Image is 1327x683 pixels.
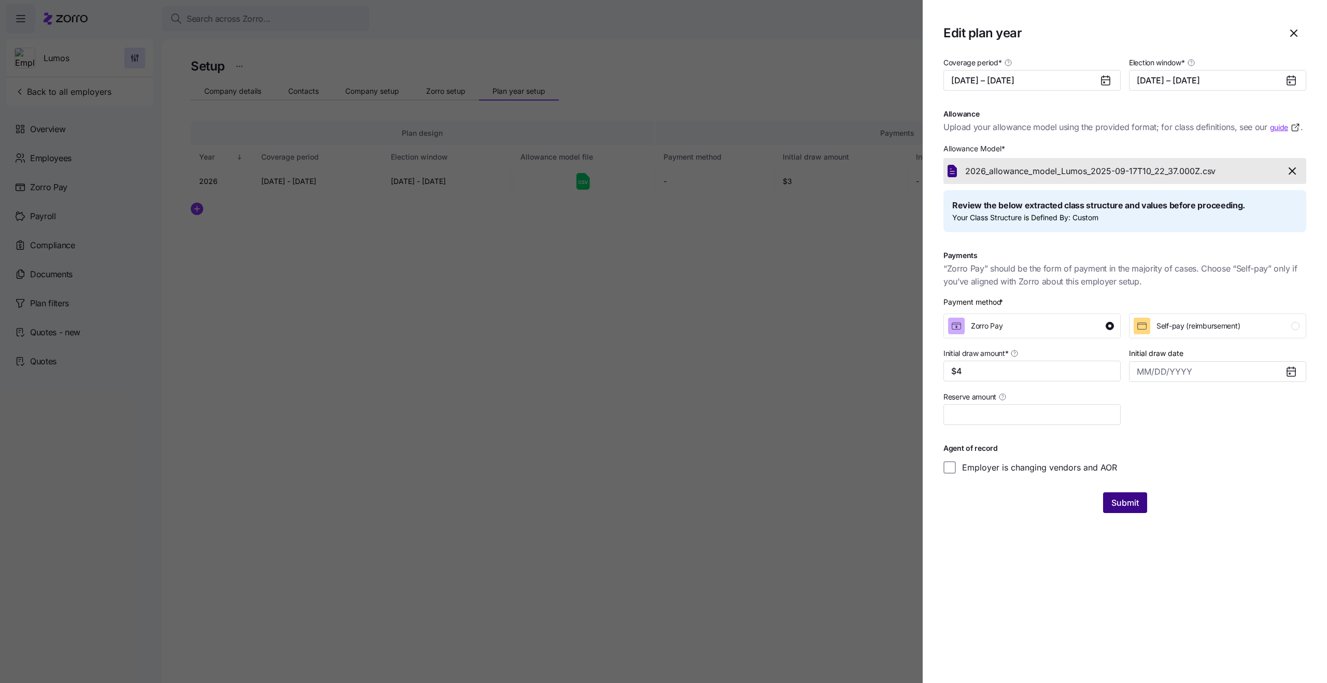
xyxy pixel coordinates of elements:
[952,199,1245,212] span: Review the below extracted class structure and values before proceeding.
[943,348,1008,359] span: Initial draw amount *
[943,109,1306,119] h1: Allowance
[971,321,1003,331] span: Zorro Pay
[943,444,1306,453] h1: Agent of record
[1129,361,1306,382] input: MM/DD/YYYY
[943,251,1306,260] h1: Payments
[1129,348,1183,359] label: Initial draw date
[943,392,996,402] span: Reserve amount
[943,70,1121,91] button: [DATE] – [DATE]
[943,144,1005,154] span: Allowance Model *
[1111,496,1139,509] span: Submit
[952,199,1297,223] div: Your Class Structure is Defined By: Custom
[943,121,1303,134] span: Upload your allowance model using the provided format; for class definitions, see our .
[943,58,1002,68] span: Coverage period *
[943,262,1306,288] span: “Zorro Pay” should be the form of payment in the majority of cases. Choose “Self-pay” only if you...
[1156,321,1240,331] span: Self-pay (reimbursement)
[1103,492,1147,513] button: Submit
[956,461,1117,474] label: Employer is changing vendors and AOR
[1270,122,1301,133] a: guide
[943,25,1273,41] h1: Edit plan year
[1129,70,1306,91] button: [DATE] – [DATE]
[1129,58,1185,68] span: Election window *
[943,296,1005,308] div: Payment method
[1203,165,1216,178] span: csv
[965,165,1203,178] span: 2026_allowance_model_Lumos_2025-09-17T10_22_37.000Z.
